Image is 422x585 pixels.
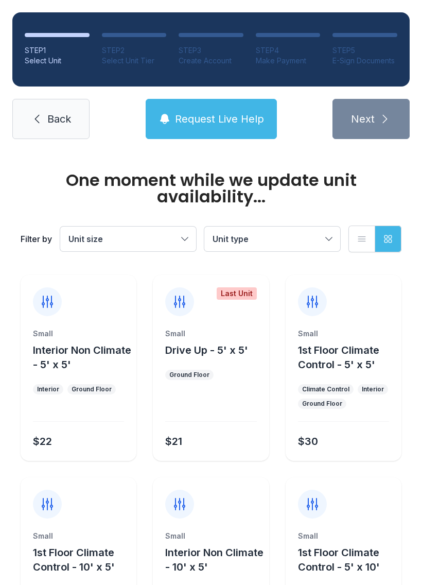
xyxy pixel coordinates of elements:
span: Unit type [213,234,249,244]
span: Request Live Help [175,112,264,126]
button: 1st Floor Climate Control - 10' x 5' [33,545,132,574]
div: Interior [362,385,384,393]
div: E-Sign Documents [332,56,397,66]
div: Select Unit [25,56,90,66]
div: STEP 3 [179,45,243,56]
div: Filter by [21,233,52,245]
div: STEP 5 [332,45,397,56]
div: Small [298,531,389,541]
div: Small [33,329,124,339]
span: 1st Floor Climate Control - 5' x 10' [298,546,380,573]
div: STEP 1 [25,45,90,56]
div: Ground Floor [169,371,209,379]
button: Interior Non Climate - 10' x 5' [165,545,265,574]
div: STEP 2 [102,45,167,56]
div: Ground Floor [302,400,342,408]
button: Unit size [60,227,196,251]
button: Drive Up - 5' x 5' [165,343,248,357]
button: Interior Non Climate - 5' x 5' [33,343,132,372]
span: Interior Non Climate - 5' x 5' [33,344,131,371]
div: Interior [37,385,59,393]
div: Last Unit [217,287,257,300]
div: $30 [298,434,318,449]
div: $22 [33,434,52,449]
div: STEP 4 [256,45,321,56]
div: Climate Control [302,385,349,393]
span: Unit size [68,234,103,244]
div: $21 [165,434,182,449]
button: 1st Floor Climate Control - 5' x 5' [298,343,397,372]
div: Small [165,329,256,339]
button: Unit type [204,227,340,251]
div: Small [33,531,124,541]
div: Small [165,531,256,541]
div: Small [298,329,389,339]
div: One moment while we update unit availability... [21,172,401,205]
button: 1st Floor Climate Control - 5' x 10' [298,545,397,574]
div: Create Account [179,56,243,66]
span: Drive Up - 5' x 5' [165,344,248,356]
span: Back [47,112,71,126]
span: Interior Non Climate - 10' x 5' [165,546,263,573]
span: 1st Floor Climate Control - 5' x 5' [298,344,379,371]
div: Make Payment [256,56,321,66]
div: Select Unit Tier [102,56,167,66]
div: Ground Floor [72,385,112,393]
span: Next [351,112,375,126]
span: 1st Floor Climate Control - 10' x 5' [33,546,115,573]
